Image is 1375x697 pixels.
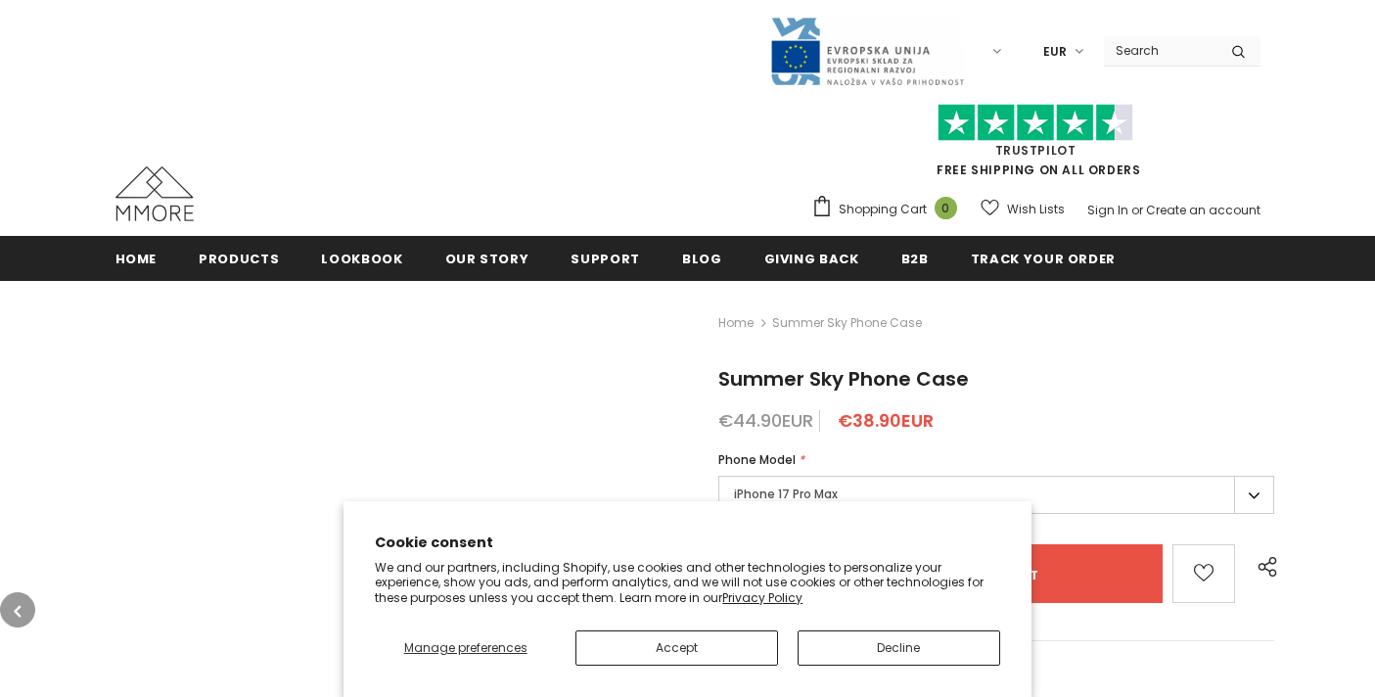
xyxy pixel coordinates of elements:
[1007,200,1065,219] span: Wish Lists
[115,250,158,268] span: Home
[682,236,722,280] a: Blog
[375,560,1000,606] p: We and our partners, including Shopify, use cookies and other technologies to personalize your ex...
[811,113,1260,178] span: FREE SHIPPING ON ALL ORDERS
[772,311,922,335] span: Summer Sky Phone Case
[404,639,527,656] span: Manage preferences
[839,200,927,219] span: Shopping Cart
[901,250,929,268] span: B2B
[375,630,556,666] button: Manage preferences
[981,192,1065,226] a: Wish Lists
[938,104,1133,142] img: Trust Pilot Stars
[764,250,859,268] span: Giving back
[115,236,158,280] a: Home
[769,42,965,59] a: Javni Razpis
[199,236,279,280] a: Products
[718,365,969,393] span: Summer Sky Phone Case
[1043,42,1067,62] span: EUR
[445,236,529,280] a: Our Story
[798,630,1000,666] button: Decline
[1146,202,1260,218] a: Create an account
[571,250,640,268] span: support
[571,236,640,280] a: support
[718,451,796,468] span: Phone Model
[838,408,934,433] span: €38.90EUR
[995,142,1077,159] a: Trustpilot
[199,250,279,268] span: Products
[722,589,802,606] a: Privacy Policy
[1131,202,1143,218] span: or
[682,250,722,268] span: Blog
[901,236,929,280] a: B2B
[811,195,967,224] a: Shopping Cart 0
[1087,202,1128,218] a: Sign In
[718,408,813,433] span: €44.90EUR
[375,533,1000,553] h2: Cookie consent
[1104,36,1216,65] input: Search Site
[321,250,402,268] span: Lookbook
[971,236,1116,280] a: Track your order
[718,311,754,335] a: Home
[575,630,778,666] button: Accept
[718,476,1274,514] label: iPhone 17 Pro Max
[764,236,859,280] a: Giving back
[971,250,1116,268] span: Track your order
[935,197,957,219] span: 0
[321,236,402,280] a: Lookbook
[769,16,965,87] img: Javni Razpis
[115,166,194,221] img: MMORE Cases
[445,250,529,268] span: Our Story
